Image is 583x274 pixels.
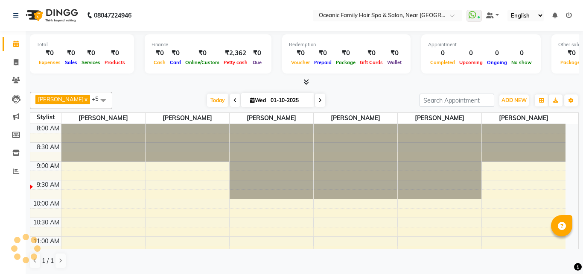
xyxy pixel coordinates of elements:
span: [PERSON_NAME] [314,113,397,124]
span: [PERSON_NAME] [482,113,566,124]
span: Upcoming [457,59,485,65]
div: ₹0 [334,48,358,58]
div: 10:00 AM [32,199,61,208]
b: 08047224946 [94,3,131,27]
span: Wed [248,97,268,103]
span: [PERSON_NAME] [38,96,84,103]
span: Today [207,94,228,107]
div: 8:00 AM [35,124,61,133]
div: ₹0 [312,48,334,58]
div: 0 [428,48,457,58]
div: Stylist [30,113,61,122]
div: ₹0 [63,48,79,58]
span: Expenses [37,59,63,65]
img: logo [22,3,80,27]
div: Appointment [428,41,534,48]
span: Online/Custom [183,59,222,65]
div: 0 [457,48,485,58]
span: Ongoing [485,59,509,65]
span: ADD NEW [501,97,527,103]
input: 2025-10-01 [268,94,311,107]
span: Prepaid [312,59,334,65]
div: ₹0 [152,48,168,58]
div: Total [37,41,127,48]
div: ₹0 [250,48,265,58]
div: ₹0 [168,48,183,58]
span: Services [79,59,102,65]
span: Wallet [385,59,404,65]
div: 10:30 AM [32,218,61,227]
span: No show [509,59,534,65]
span: Cash [152,59,168,65]
div: 8:30 AM [35,143,61,152]
div: ₹0 [289,48,312,58]
div: ₹0 [37,48,63,58]
span: Card [168,59,183,65]
span: +5 [92,95,105,102]
span: [PERSON_NAME] [398,113,481,124]
div: Redemption [289,41,404,48]
span: Sales [63,59,79,65]
span: Products [102,59,127,65]
span: [PERSON_NAME] [230,113,313,124]
span: Gift Cards [358,59,385,65]
div: Finance [152,41,265,48]
div: ₹2,362 [222,48,250,58]
div: ₹0 [385,48,404,58]
span: 1 / 1 [42,256,54,265]
button: ADD NEW [499,94,529,106]
a: x [84,96,87,103]
span: Due [251,59,264,65]
div: ₹0 [183,48,222,58]
div: 9:30 AM [35,180,61,189]
div: ₹0 [358,48,385,58]
span: Completed [428,59,457,65]
span: [PERSON_NAME] [61,113,145,124]
div: 9:00 AM [35,162,61,171]
span: Voucher [289,59,312,65]
div: 0 [509,48,534,58]
div: 0 [485,48,509,58]
span: [PERSON_NAME] [146,113,229,124]
div: ₹0 [79,48,102,58]
span: Petty cash [222,59,250,65]
span: Package [334,59,358,65]
div: 11:00 AM [32,237,61,246]
input: Search Appointment [420,94,494,107]
div: ₹0 [102,48,127,58]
